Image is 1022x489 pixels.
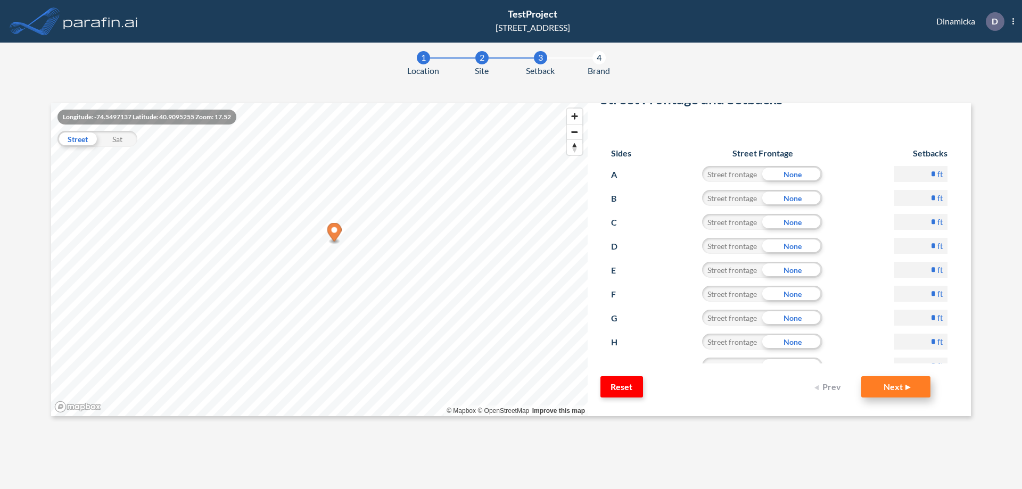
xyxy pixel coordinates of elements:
[57,110,236,125] div: Longitude: -74.5497137 Latitude: 40.9095255 Zoom: 17.52
[611,286,631,303] p: F
[920,12,1014,31] div: Dinamicka
[600,376,643,397] button: Reset
[611,148,631,158] h6: Sides
[526,64,555,77] span: Setback
[702,286,762,302] div: Street frontage
[937,217,943,227] label: ft
[532,407,585,415] a: Improve this map
[762,214,822,230] div: None
[762,334,822,350] div: None
[702,238,762,254] div: Street frontage
[762,238,822,254] div: None
[51,103,588,416] canvas: Map
[477,407,529,415] a: OpenStreetMap
[534,51,547,64] div: 3
[54,401,101,413] a: Mapbox homepage
[762,166,822,182] div: None
[417,51,430,64] div: 1
[57,131,97,147] div: Street
[611,214,631,231] p: C
[762,358,822,374] div: None
[937,264,943,275] label: ft
[611,238,631,255] p: D
[97,131,137,147] div: Sat
[937,312,943,323] label: ft
[327,223,342,245] div: Map marker
[861,376,930,397] button: Next
[611,262,631,279] p: E
[567,109,582,124] button: Zoom in
[611,166,631,183] p: A
[475,64,489,77] span: Site
[61,11,140,32] img: logo
[447,407,476,415] a: Mapbox
[592,51,606,64] div: 4
[567,140,582,155] span: Reset bearing to north
[702,310,762,326] div: Street frontage
[702,166,762,182] div: Street frontage
[894,148,947,158] h6: Setbacks
[692,148,833,158] h6: Street Frontage
[808,376,851,397] button: Prev
[475,51,489,64] div: 2
[937,241,943,251] label: ft
[937,336,943,347] label: ft
[937,288,943,299] label: ft
[407,64,439,77] span: Location
[611,334,631,351] p: H
[992,16,998,26] p: D
[702,214,762,230] div: Street frontage
[702,262,762,278] div: Street frontage
[762,310,822,326] div: None
[588,64,610,77] span: Brand
[567,124,582,139] button: Zoom out
[702,334,762,350] div: Street frontage
[611,358,631,375] p: I
[702,190,762,206] div: Street frontage
[937,193,943,203] label: ft
[762,190,822,206] div: None
[508,8,557,20] span: TestProject
[611,190,631,207] p: B
[567,125,582,139] span: Zoom out
[762,262,822,278] div: None
[567,139,582,155] button: Reset bearing to north
[702,358,762,374] div: Street frontage
[937,169,943,179] label: ft
[762,286,822,302] div: None
[611,310,631,327] p: G
[496,21,570,34] div: [STREET_ADDRESS]
[937,360,943,371] label: ft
